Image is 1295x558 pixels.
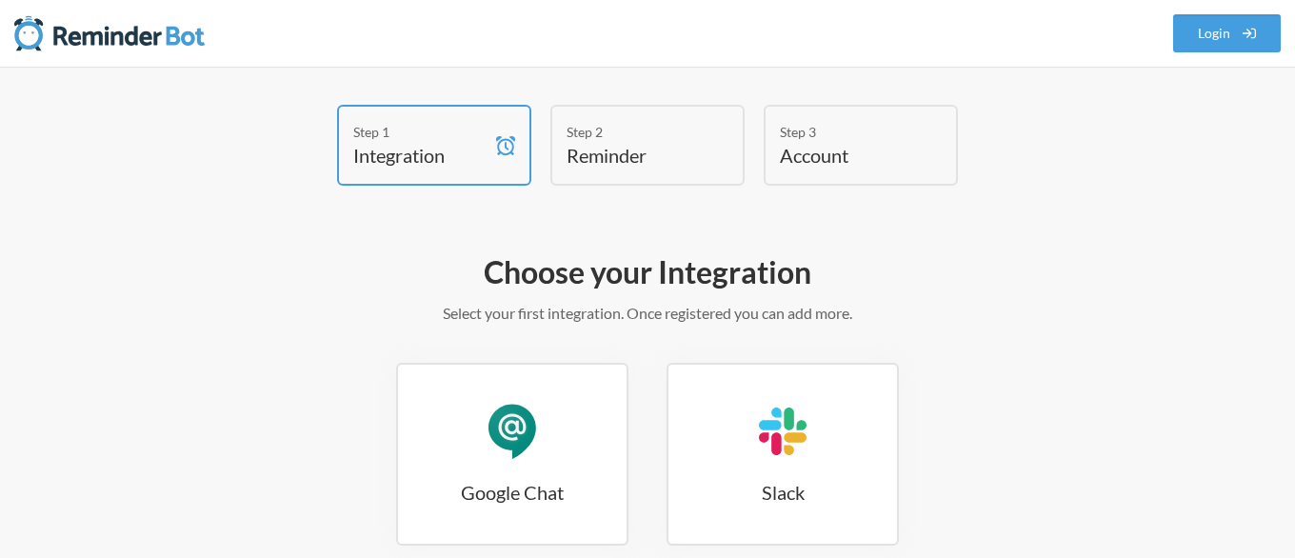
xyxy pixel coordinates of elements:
h3: Slack [668,479,897,506]
img: Reminder Bot [14,14,205,52]
div: Step 1 [353,122,487,142]
div: Step 3 [780,122,913,142]
a: Login [1173,14,1282,52]
h4: Account [780,142,913,169]
h2: Choose your Integration [95,252,1200,292]
div: Step 2 [567,122,700,142]
h4: Integration [353,142,487,169]
h3: Google Chat [398,479,627,506]
h4: Reminder [567,142,700,169]
p: Select your first integration. Once registered you can add more. [95,302,1200,325]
